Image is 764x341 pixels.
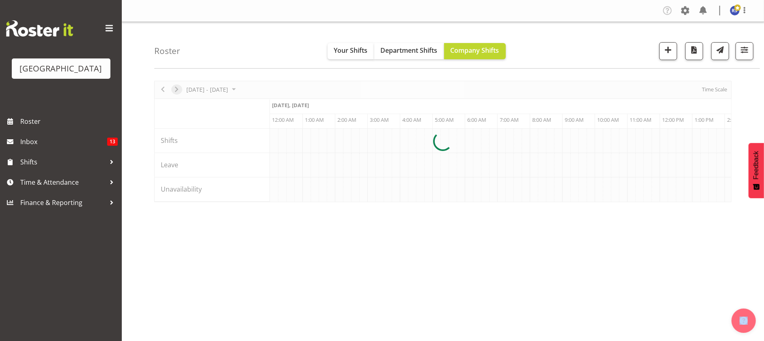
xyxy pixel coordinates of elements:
[374,43,444,59] button: Department Shifts
[6,20,73,37] img: Rosterit website logo
[753,151,760,179] span: Feedback
[381,46,438,55] span: Department Shifts
[20,115,118,127] span: Roster
[20,63,102,75] div: [GEOGRAPHIC_DATA]
[740,317,748,325] img: help-xxl-2.png
[20,156,106,168] span: Shifts
[20,136,107,148] span: Inbox
[685,42,703,60] button: Download a PDF of the roster according to the set date range.
[711,42,729,60] button: Send a list of all shifts for the selected filtered period to all rostered employees.
[749,143,764,198] button: Feedback - Show survey
[20,176,106,188] span: Time & Attendance
[451,46,499,55] span: Company Shifts
[20,196,106,209] span: Finance & Reporting
[154,46,180,56] h4: Roster
[736,42,753,60] button: Filter Shifts
[659,42,677,60] button: Add a new shift
[444,43,506,59] button: Company Shifts
[107,138,118,146] span: 13
[730,6,740,15] img: robyn-shefer9526.jpg
[328,43,374,59] button: Your Shifts
[334,46,368,55] span: Your Shifts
